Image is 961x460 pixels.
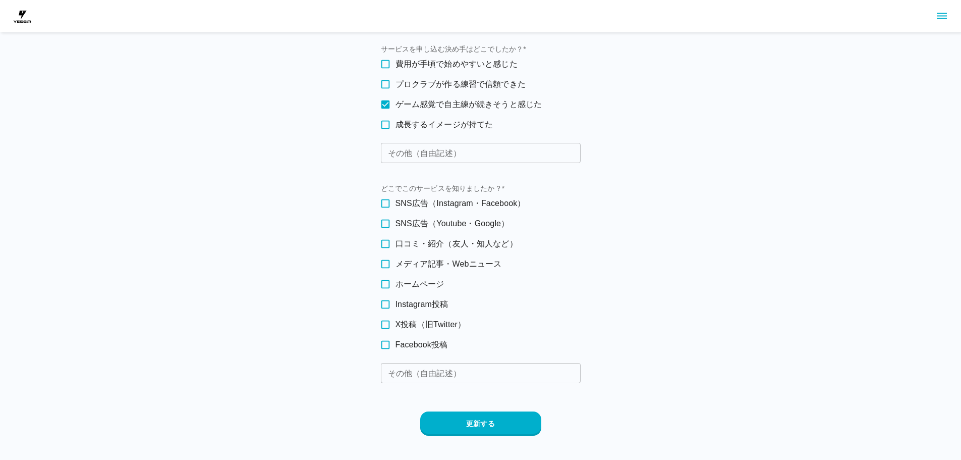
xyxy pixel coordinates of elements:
button: sidemenu [933,8,950,25]
span: SNS広告（Instagram・Facebook） [395,197,526,210]
label: サービスを申し込む決め手はどこでしたか？* [381,44,581,54]
span: Facebook投稿 [395,339,448,351]
img: dummy [12,6,32,26]
span: 費用が手頃で始めやすいと感じた [395,58,518,70]
span: 成長するイメージが持てた [395,119,493,131]
span: SNS広告（Youtube・Google） [395,218,510,230]
span: ホームページ [395,278,444,290]
span: X投稿（旧Twitter） [395,319,466,331]
span: メディア記事・Webニュース [395,258,502,270]
span: プロクラブが作る練習で信頼できた [395,78,526,90]
span: Instagram投稿 [395,298,448,311]
span: 口コミ・紹介（友人・知人など） [395,238,518,250]
label: どこでこのサービスを知りましたか？* [381,183,581,193]
span: ゲーム感覚で自主練が続きそうと感じた [395,98,542,111]
button: 更新する [420,412,541,436]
